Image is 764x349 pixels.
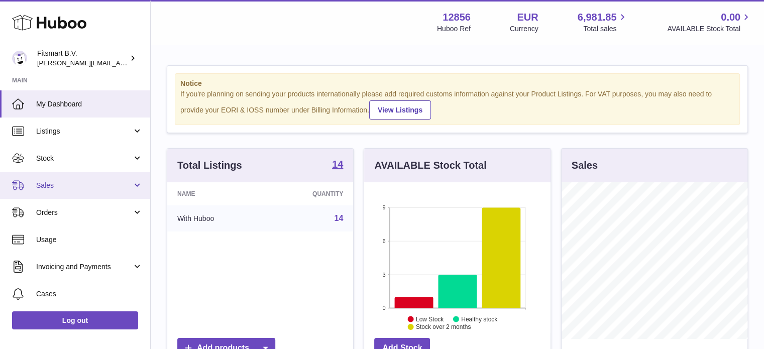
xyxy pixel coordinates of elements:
[572,159,598,172] h3: Sales
[461,315,498,322] text: Healthy stock
[517,11,538,24] strong: EUR
[36,99,143,109] span: My Dashboard
[578,11,617,24] span: 6,981.85
[36,154,132,163] span: Stock
[36,289,143,299] span: Cases
[437,24,471,34] div: Huboo Ref
[416,323,471,330] text: Stock over 2 months
[180,79,734,88] strong: Notice
[177,159,242,172] h3: Total Listings
[37,49,128,68] div: Fitsmart B.V.
[36,127,132,136] span: Listings
[332,159,343,171] a: 14
[383,204,386,210] text: 9
[36,235,143,245] span: Usage
[265,182,353,205] th: Quantity
[374,159,486,172] h3: AVAILABLE Stock Total
[667,24,752,34] span: AVAILABLE Stock Total
[36,208,132,217] span: Orders
[167,205,265,231] td: With Huboo
[12,311,138,329] a: Log out
[383,238,386,244] text: 6
[167,182,265,205] th: Name
[332,159,343,169] strong: 14
[383,305,386,311] text: 0
[36,181,132,190] span: Sales
[510,24,538,34] div: Currency
[12,51,27,66] img: jonathan@leaderoo.com
[667,11,752,34] a: 0.00 AVAILABLE Stock Total
[583,24,628,34] span: Total sales
[721,11,740,24] span: 0.00
[578,11,628,34] a: 6,981.85 Total sales
[37,59,201,67] span: [PERSON_NAME][EMAIL_ADDRESS][DOMAIN_NAME]
[443,11,471,24] strong: 12856
[180,89,734,120] div: If you're planning on sending your products internationally please add required customs informati...
[335,214,344,222] a: 14
[369,100,431,120] a: View Listings
[36,262,132,272] span: Invoicing and Payments
[416,315,444,322] text: Low Stock
[383,271,386,277] text: 3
